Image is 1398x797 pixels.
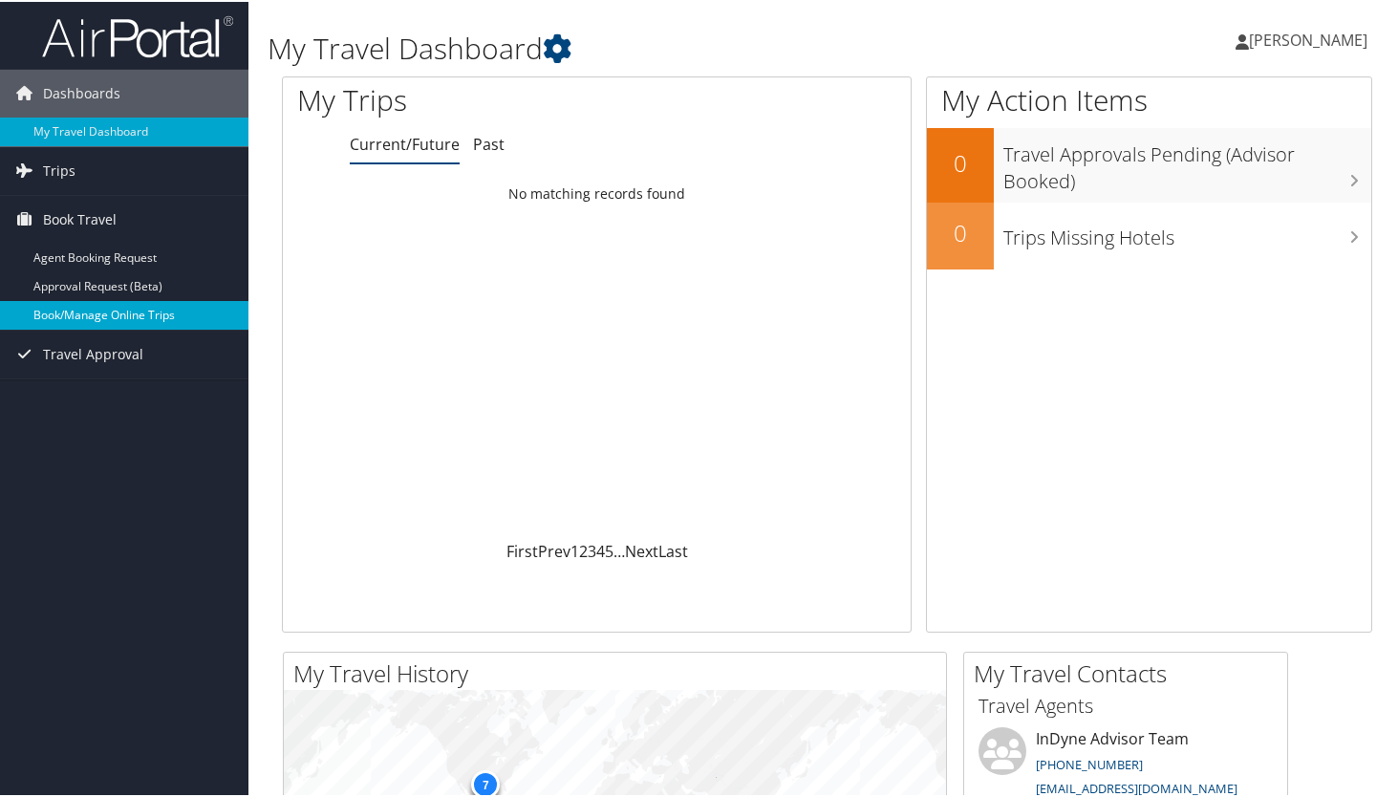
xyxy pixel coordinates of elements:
a: Next [625,539,658,560]
td: No matching records found [283,175,911,209]
a: 0Trips Missing Hotels [927,201,1371,268]
h2: 0 [927,215,994,248]
a: [EMAIL_ADDRESS][DOMAIN_NAME] [1036,778,1237,795]
a: [PERSON_NAME] [1236,10,1387,67]
span: Trips [43,145,75,193]
a: Current/Future [350,132,460,153]
h3: Travel Approvals Pending (Advisor Booked) [1003,130,1371,193]
a: [PHONE_NUMBER] [1036,754,1143,771]
h2: My Travel Contacts [974,656,1287,688]
a: Past [473,132,505,153]
h2: My Travel History [293,656,946,688]
h1: My Travel Dashboard [268,27,1014,67]
a: Prev [538,539,570,560]
a: First [506,539,538,560]
h3: Trips Missing Hotels [1003,213,1371,249]
a: Last [658,539,688,560]
a: 0Travel Approvals Pending (Advisor Booked) [927,126,1371,200]
span: … [613,539,625,560]
h2: 0 [927,145,994,178]
h1: My Trips [297,78,634,118]
a: 4 [596,539,605,560]
span: Book Travel [43,194,117,242]
span: [PERSON_NAME] [1249,28,1367,49]
div: 7 [471,768,500,797]
h1: My Action Items [927,78,1371,118]
img: airportal-logo.png [42,12,233,57]
h3: Travel Agents [979,691,1273,718]
a: 5 [605,539,613,560]
span: Dashboards [43,68,120,116]
a: 2 [579,539,588,560]
span: Travel Approval [43,329,143,377]
a: 3 [588,539,596,560]
a: 1 [570,539,579,560]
